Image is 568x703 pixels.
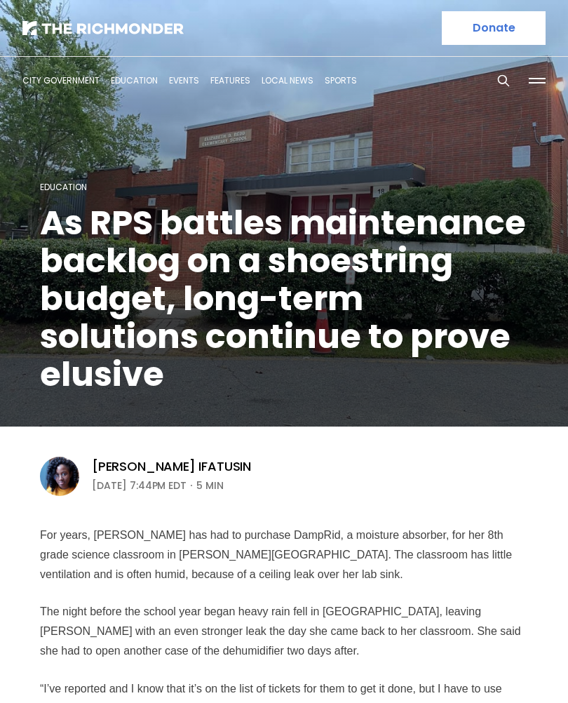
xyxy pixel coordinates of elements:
[40,602,528,661] p: The night before the school year began heavy rain fell in [GEOGRAPHIC_DATA], leaving [PERSON_NAME...
[40,181,87,193] a: Education
[449,634,568,703] iframe: portal-trigger
[262,74,313,86] a: Local News
[92,477,187,494] time: [DATE] 7:44PM EDT
[92,458,251,475] a: [PERSON_NAME] Ifatusin
[325,74,357,86] a: Sports
[169,74,199,86] a: Events
[111,74,158,86] a: Education
[210,74,250,86] a: Features
[40,204,528,394] h1: As RPS battles maintenance backlog on a shoestring budget, long-term solutions continue to prove ...
[196,477,224,494] span: 5 min
[22,21,184,35] img: The Richmonder
[22,74,100,86] a: City Government
[442,11,546,45] a: Donate
[40,457,79,496] img: Victoria A. Ifatusin
[493,70,514,91] button: Search this site
[40,525,528,584] p: For years, [PERSON_NAME] has had to purchase DampRid, a moisture absorber, for her 8th grade scie...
